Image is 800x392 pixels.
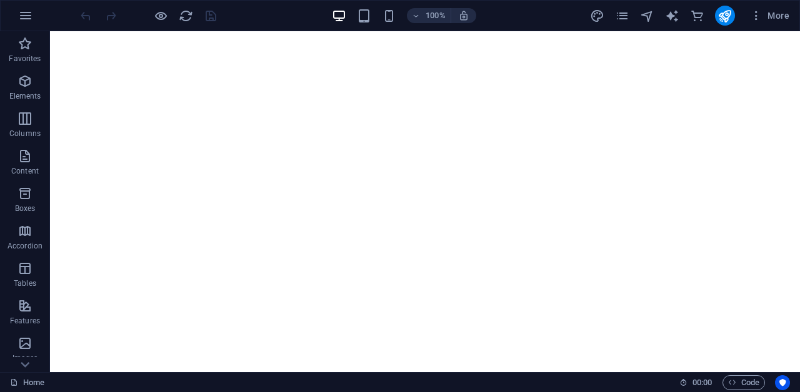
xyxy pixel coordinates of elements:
[426,8,446,23] h6: 100%
[407,8,451,23] button: 100%
[11,166,39,176] p: Content
[10,316,40,326] p: Features
[9,129,41,139] p: Columns
[153,8,168,23] button: Click here to leave preview mode and continue editing
[775,375,790,390] button: Usercentrics
[15,203,36,213] p: Boxes
[615,9,629,23] i: Pages (Ctrl+Alt+S)
[722,375,765,390] button: Code
[178,8,193,23] button: reload
[14,278,36,288] p: Tables
[750,9,789,22] span: More
[665,9,679,23] i: AI Writer
[179,9,193,23] i: Reload page
[10,375,44,390] a: Click to cancel selection. Double-click to open Pages
[9,54,41,64] p: Favorites
[690,9,704,23] i: Commerce
[9,91,41,101] p: Elements
[715,6,735,26] button: publish
[590,8,605,23] button: design
[665,8,680,23] button: text_generator
[692,375,712,390] span: 00 00
[640,8,655,23] button: navigator
[590,9,604,23] i: Design (Ctrl+Alt+Y)
[12,353,38,363] p: Images
[701,378,703,387] span: :
[690,8,705,23] button: commerce
[615,8,630,23] button: pages
[640,9,654,23] i: Navigator
[7,241,42,251] p: Accordion
[717,9,732,23] i: Publish
[679,375,712,390] h6: Session time
[745,6,794,26] button: More
[458,10,469,21] i: On resize automatically adjust zoom level to fit chosen device.
[728,375,759,390] span: Code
